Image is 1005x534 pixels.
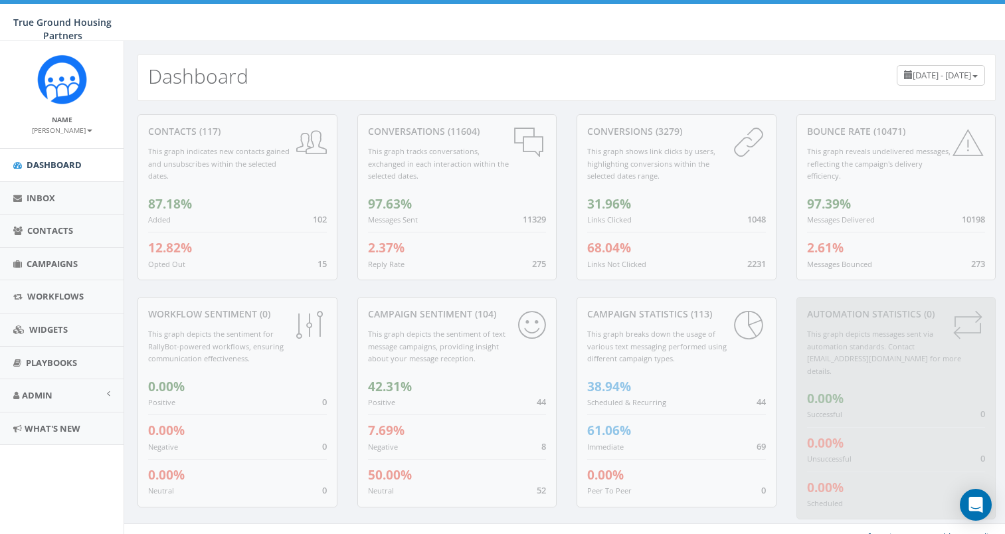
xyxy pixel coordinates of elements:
[368,125,547,138] div: conversations
[445,125,480,137] span: (11604)
[871,125,905,137] span: (10471)
[148,329,284,363] small: This graph depicts the sentiment for RallyBot-powered workflows, ensuring communication effective...
[960,489,992,521] div: Open Intercom Messenger
[587,378,631,395] span: 38.94%
[807,454,852,464] small: Unsuccessful
[26,357,77,369] span: Playbooks
[757,396,766,408] span: 44
[587,146,715,181] small: This graph shows link clicks by users, highlighting conversions within the selected dates range.
[807,259,872,269] small: Messages Bounced
[747,213,766,225] span: 1048
[523,213,546,225] span: 11329
[197,125,221,137] span: (117)
[541,440,546,452] span: 8
[148,146,290,181] small: This graph indicates new contacts gained and unsubscribes within the selected dates.
[322,396,327,408] span: 0
[587,308,766,321] div: Campaign Statistics
[587,215,632,224] small: Links Clicked
[148,125,327,138] div: contacts
[587,486,632,495] small: Peer To Peer
[322,440,327,452] span: 0
[322,484,327,496] span: 0
[587,259,646,269] small: Links Not Clicked
[537,396,546,408] span: 44
[807,409,842,419] small: Successful
[148,397,175,407] small: Positive
[807,308,986,321] div: Automation Statistics
[148,215,171,224] small: Added
[587,125,766,138] div: conversions
[25,422,80,434] span: What's New
[318,258,327,270] span: 15
[472,308,496,320] span: (104)
[587,397,666,407] small: Scheduled & Recurring
[368,442,398,452] small: Negative
[587,422,631,439] span: 61.06%
[807,479,844,496] span: 0.00%
[148,422,185,439] span: 0.00%
[971,258,985,270] span: 273
[313,213,327,225] span: 102
[747,258,766,270] span: 2231
[368,146,509,181] small: This graph tracks conversations, exchanged in each interaction within the selected dates.
[587,195,631,213] span: 31.96%
[368,259,405,269] small: Reply Rate
[368,397,395,407] small: Positive
[52,115,72,124] small: Name
[368,308,547,321] div: Campaign Sentiment
[653,125,682,137] span: (3279)
[27,224,73,236] span: Contacts
[807,498,843,508] small: Scheduled
[148,308,327,321] div: Workflow Sentiment
[587,442,624,452] small: Immediate
[22,389,52,401] span: Admin
[148,466,185,484] span: 0.00%
[29,323,68,335] span: Widgets
[757,440,766,452] span: 69
[32,126,92,135] small: [PERSON_NAME]
[368,378,412,395] span: 42.31%
[761,484,766,496] span: 0
[148,65,248,87] h2: Dashboard
[532,258,546,270] span: 275
[37,54,87,104] img: Rally_Corp_Logo_1.png
[807,329,961,376] small: This graph depicts messages sent via automation standards. Contact [EMAIL_ADDRESS][DOMAIN_NAME] f...
[27,258,78,270] span: Campaigns
[148,378,185,395] span: 0.00%
[587,466,624,484] span: 0.00%
[962,213,985,225] span: 10198
[148,259,185,269] small: Opted Out
[368,329,505,363] small: This graph depicts the sentiment of text message campaigns, providing insight about your message ...
[27,159,82,171] span: Dashboard
[921,308,935,320] span: (0)
[368,195,412,213] span: 97.63%
[368,486,394,495] small: Neutral
[688,308,712,320] span: (113)
[148,195,192,213] span: 87.18%
[807,434,844,452] span: 0.00%
[807,215,875,224] small: Messages Delivered
[807,195,851,213] span: 97.39%
[148,239,192,256] span: 12.82%
[27,192,55,204] span: Inbox
[587,329,727,363] small: This graph breaks down the usage of various text messaging performed using different campaign types.
[27,290,84,302] span: Workflows
[980,452,985,464] span: 0
[32,124,92,135] a: [PERSON_NAME]
[913,69,971,81] span: [DATE] - [DATE]
[257,308,270,320] span: (0)
[807,239,844,256] span: 2.61%
[537,484,546,496] span: 52
[587,239,631,256] span: 68.04%
[13,16,112,42] span: True Ground Housing Partners
[807,125,986,138] div: Bounce Rate
[148,442,178,452] small: Negative
[368,422,405,439] span: 7.69%
[368,215,418,224] small: Messages Sent
[807,146,951,181] small: This graph reveals undelivered messages, reflecting the campaign's delivery efficiency.
[980,408,985,420] span: 0
[368,466,412,484] span: 50.00%
[368,239,405,256] span: 2.37%
[148,486,174,495] small: Neutral
[807,390,844,407] span: 0.00%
